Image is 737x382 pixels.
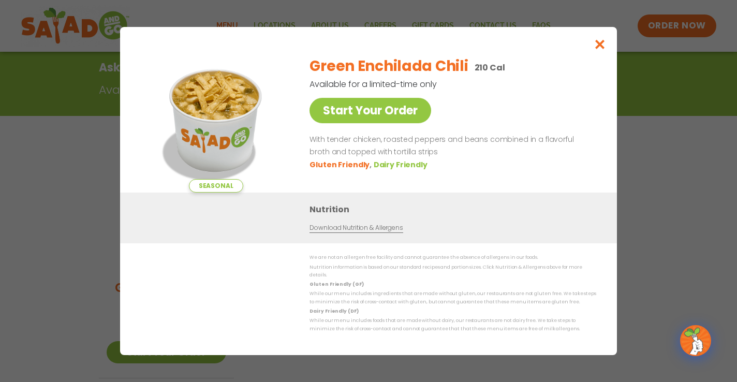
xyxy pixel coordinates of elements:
[309,134,592,158] p: With tender chicken, roasted peppers and beans combined in a flavorful broth and topped with tort...
[189,179,243,193] span: Seasonal
[309,159,373,170] li: Gluten Friendly
[309,55,468,77] h2: Green Enchilada Chili
[309,254,596,261] p: We are not an allergen free facility and cannot guarantee the absence of allergens in our foods.
[475,61,505,74] p: 210 Cal
[309,223,403,233] a: Download Nutrition & Allergens
[309,281,363,287] strong: Gluten Friendly (GF)
[309,308,358,314] strong: Dairy Friendly (DF)
[309,98,431,123] a: Start Your Order
[309,263,596,280] p: Nutrition information is based on our standard recipes and portion sizes. Click Nutrition & Aller...
[309,203,601,216] h3: Nutrition
[309,78,542,91] p: Available for a limited-time only
[374,159,430,170] li: Dairy Friendly
[309,317,596,333] p: While our menu includes foods that are made without dairy, our restaurants are not dairy free. We...
[143,48,288,193] img: Featured product photo for Green Enchilada Chili
[681,326,710,355] img: wpChatIcon
[309,290,596,306] p: While our menu includes ingredients that are made without gluten, our restaurants are not gluten ...
[583,27,617,62] button: Close modal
